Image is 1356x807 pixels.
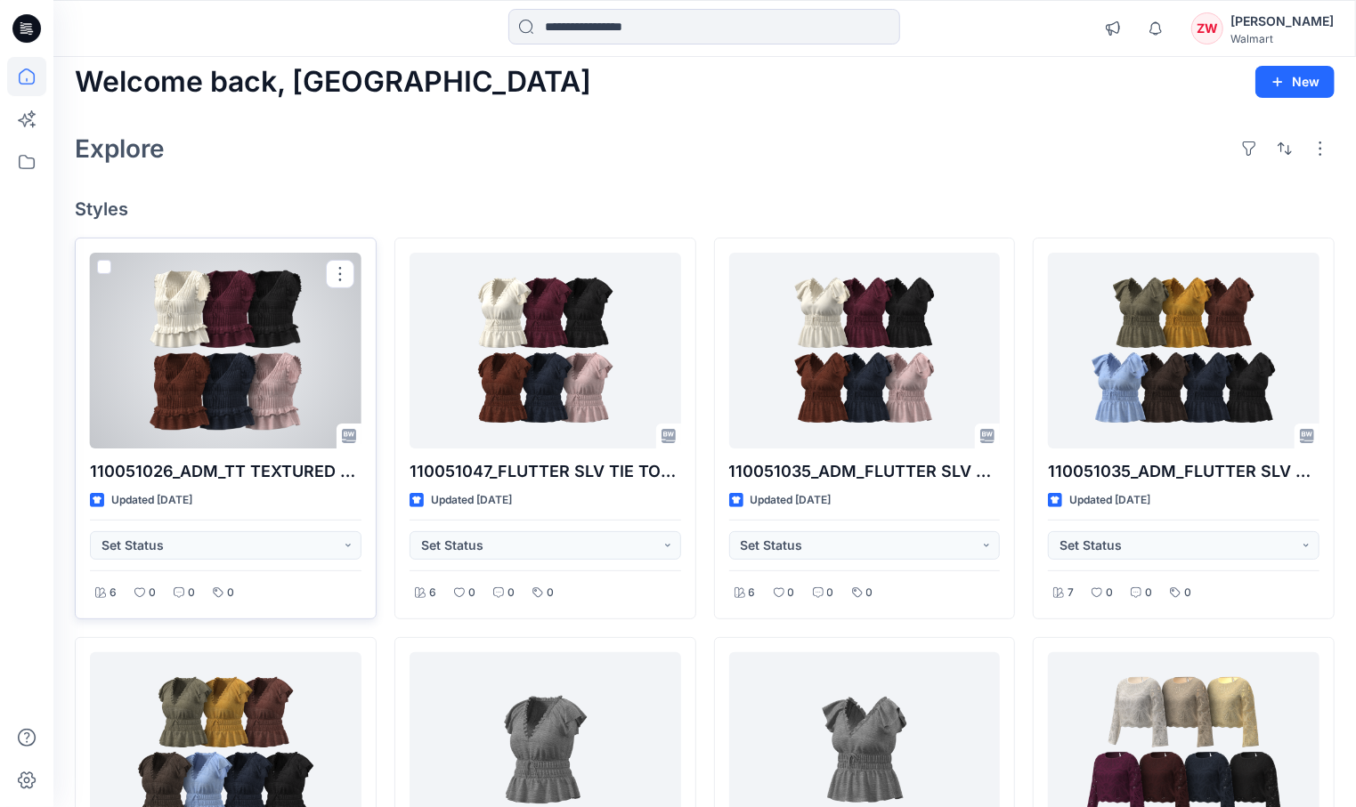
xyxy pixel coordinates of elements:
[729,253,1001,448] a: 110051035_ADM_FLUTTER SLV TIE TOP _DOUBLE V NECK
[729,459,1001,484] p: 110051035_ADM_FLUTTER SLV TIE TOP _DOUBLE V NECK
[227,584,234,602] p: 0
[1106,584,1113,602] p: 0
[1191,12,1223,44] div: ZW
[111,491,192,510] p: Updated [DATE]
[410,459,681,484] p: 110051047_FLUTTER SLV TIE TOP_OPT 1
[429,584,436,602] p: 6
[468,584,475,602] p: 0
[866,584,873,602] p: 0
[90,459,361,484] p: 110051026_ADM_TT TEXTURED TIE FRONT TOP_FRENCH BINDIND
[75,198,1335,220] h4: Styles
[410,253,681,448] a: 110051047_FLUTTER SLV TIE TOP_OPT 1
[431,491,512,510] p: Updated [DATE]
[90,253,361,448] a: 110051026_ADM_TT TEXTURED TIE FRONT TOP_FRENCH BINDIND
[1145,584,1152,602] p: 0
[749,584,756,602] p: 6
[1068,584,1074,602] p: 7
[547,584,554,602] p: 0
[1048,459,1319,484] p: 110051035_ADM_FLUTTER SLV TIE TOP1
[75,66,591,99] h2: Welcome back, [GEOGRAPHIC_DATA]
[1255,66,1335,98] button: New
[1048,253,1319,448] a: 110051035_ADM_FLUTTER SLV TIE TOP1
[1230,11,1334,32] div: [PERSON_NAME]
[149,584,156,602] p: 0
[75,134,165,163] h2: Explore
[110,584,117,602] p: 6
[1069,491,1150,510] p: Updated [DATE]
[827,584,834,602] p: 0
[751,491,832,510] p: Updated [DATE]
[507,584,515,602] p: 0
[188,584,195,602] p: 0
[1184,584,1191,602] p: 0
[788,584,795,602] p: 0
[1230,32,1334,45] div: Walmart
